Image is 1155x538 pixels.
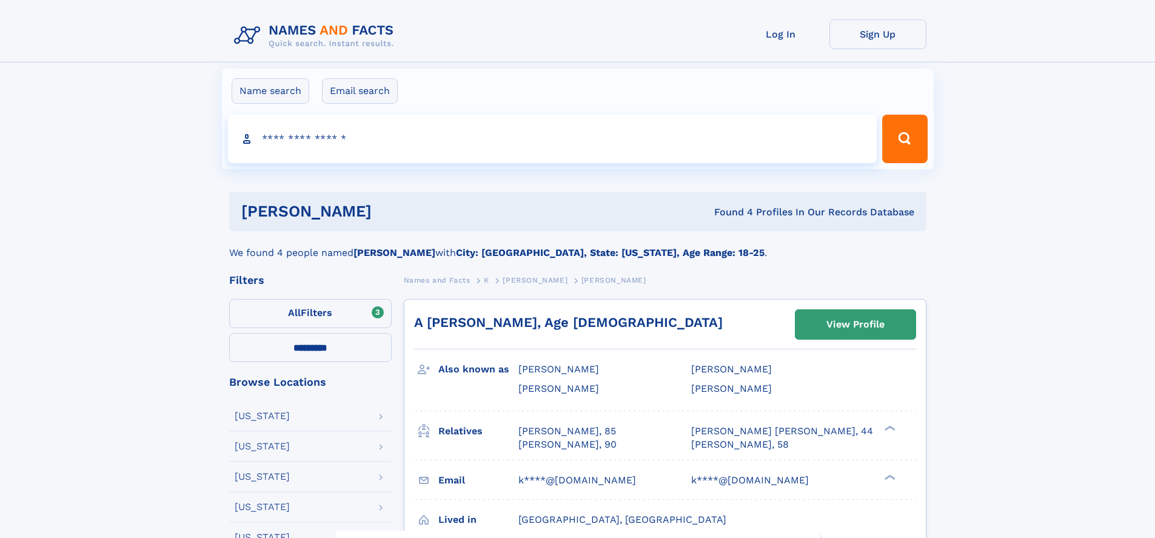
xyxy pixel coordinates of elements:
[518,438,617,451] a: [PERSON_NAME], 90
[795,310,916,339] a: View Profile
[691,363,772,375] span: [PERSON_NAME]
[581,276,646,284] span: [PERSON_NAME]
[484,272,489,287] a: K
[235,472,290,482] div: [US_STATE]
[826,311,885,338] div: View Profile
[518,363,599,375] span: [PERSON_NAME]
[543,206,914,219] div: Found 4 Profiles In Our Records Database
[518,383,599,394] span: [PERSON_NAME]
[232,78,309,104] label: Name search
[456,247,765,258] b: City: [GEOGRAPHIC_DATA], State: [US_STATE], Age Range: 18-25
[235,502,290,512] div: [US_STATE]
[229,275,392,286] div: Filters
[484,276,489,284] span: K
[691,383,772,394] span: [PERSON_NAME]
[518,514,726,525] span: [GEOGRAPHIC_DATA], [GEOGRAPHIC_DATA]
[404,272,470,287] a: Names and Facts
[228,115,877,163] input: search input
[438,421,518,442] h3: Relatives
[229,299,392,328] label: Filters
[732,19,829,49] a: Log In
[829,19,926,49] a: Sign Up
[288,307,301,318] span: All
[438,509,518,530] h3: Lived in
[503,272,567,287] a: [PERSON_NAME]
[229,377,392,388] div: Browse Locations
[691,438,789,451] a: [PERSON_NAME], 58
[322,78,398,104] label: Email search
[882,473,896,481] div: ❯
[438,470,518,491] h3: Email
[518,425,616,438] a: [PERSON_NAME], 85
[882,115,927,163] button: Search Button
[235,411,290,421] div: [US_STATE]
[229,231,926,260] div: We found 4 people named with .
[882,424,896,432] div: ❯
[353,247,435,258] b: [PERSON_NAME]
[241,204,543,219] h1: [PERSON_NAME]
[691,425,873,438] a: [PERSON_NAME] [PERSON_NAME], 44
[414,315,723,330] a: A [PERSON_NAME], Age [DEMOGRAPHIC_DATA]
[235,442,290,451] div: [US_STATE]
[229,19,404,52] img: Logo Names and Facts
[503,276,567,284] span: [PERSON_NAME]
[438,359,518,380] h3: Also known as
